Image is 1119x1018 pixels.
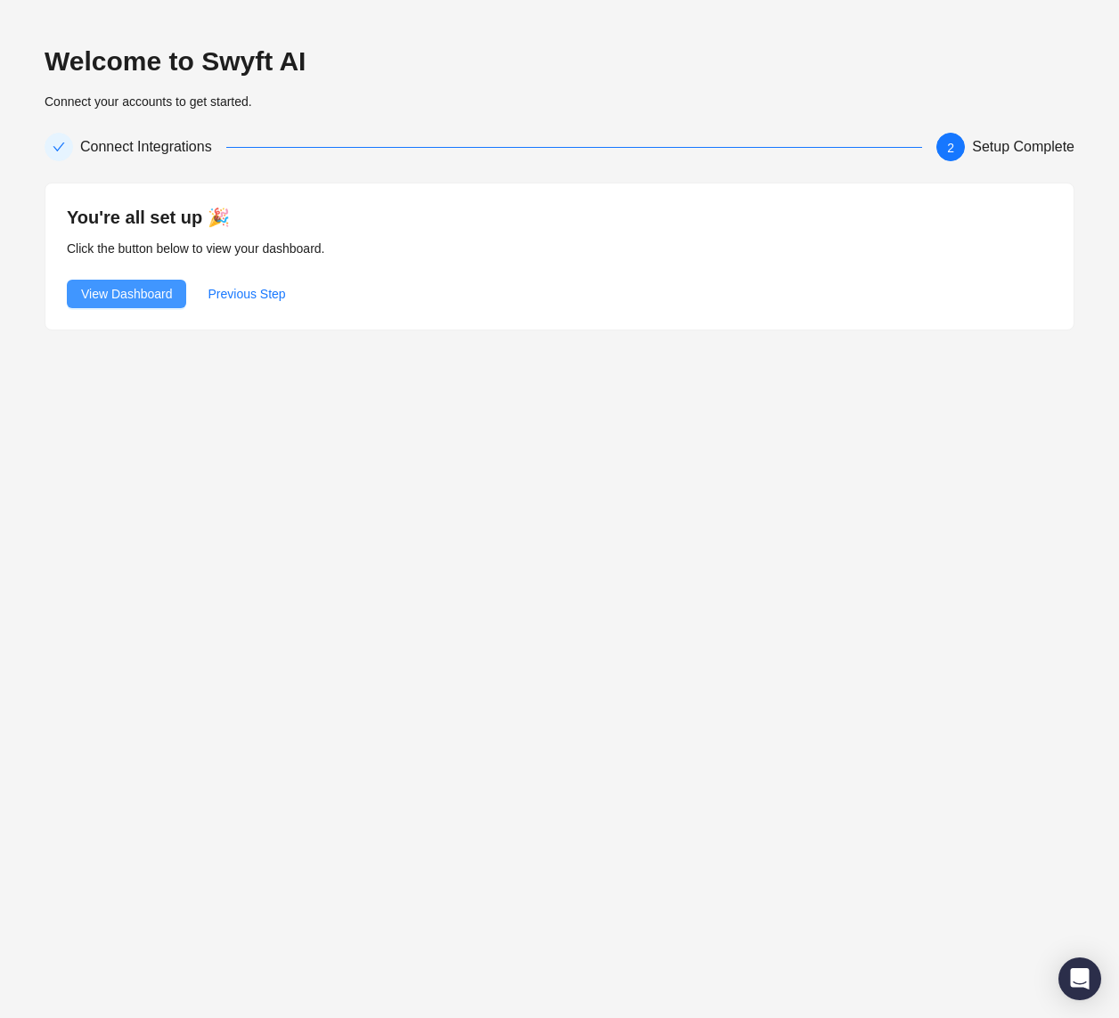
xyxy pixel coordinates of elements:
div: Open Intercom Messenger [1058,957,1101,1000]
span: 2 [947,141,954,155]
button: View Dashboard [67,280,186,308]
span: Previous Step [208,284,285,304]
h2: Welcome to Swyft AI [45,45,1074,78]
div: Setup Complete [972,133,1074,161]
span: View Dashboard [81,284,172,304]
div: Connect Integrations [80,133,226,161]
span: Click the button below to view your dashboard. [67,241,325,256]
span: check [53,141,65,153]
h4: You're all set up 🎉 [67,205,1052,230]
button: Previous Step [193,280,299,308]
span: Connect your accounts to get started. [45,94,252,109]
